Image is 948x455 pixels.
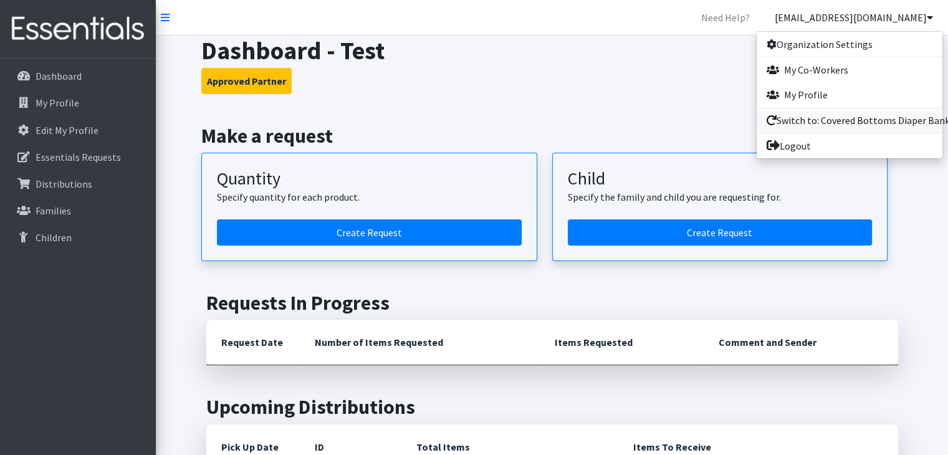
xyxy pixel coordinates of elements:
[568,219,873,246] a: Create a request for a child or family
[217,219,522,246] a: Create a request by quantity
[568,168,873,189] h3: Child
[300,320,540,365] th: Number of Items Requested
[704,320,898,365] th: Comment and Sender
[691,5,760,30] a: Need Help?
[5,64,151,89] a: Dashboard
[201,36,903,65] h1: Dashboard - Test
[36,97,79,109] p: My Profile
[5,198,151,223] a: Families
[757,57,942,82] a: My Co-Workers
[206,320,300,365] th: Request Date
[36,124,98,136] p: Edit My Profile
[206,395,898,419] h2: Upcoming Distributions
[757,133,942,158] a: Logout
[217,168,522,189] h3: Quantity
[5,145,151,170] a: Essentials Requests
[5,171,151,196] a: Distributions
[5,90,151,115] a: My Profile
[540,320,704,365] th: Items Requested
[5,118,151,143] a: Edit My Profile
[201,68,292,94] button: Approved Partner
[201,124,903,148] h2: Make a request
[765,5,943,30] a: [EMAIL_ADDRESS][DOMAIN_NAME]
[757,82,942,107] a: My Profile
[568,189,873,204] p: Specify the family and child you are requesting for.
[5,8,151,50] img: HumanEssentials
[5,225,151,250] a: Children
[757,108,942,133] a: Switch to: Covered Bottoms Diaper Bank
[36,178,92,190] p: Distributions
[36,204,71,217] p: Families
[36,70,82,82] p: Dashboard
[217,189,522,204] p: Specify quantity for each product.
[757,32,942,57] a: Organization Settings
[206,291,898,315] h2: Requests In Progress
[36,231,72,244] p: Children
[36,151,121,163] p: Essentials Requests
